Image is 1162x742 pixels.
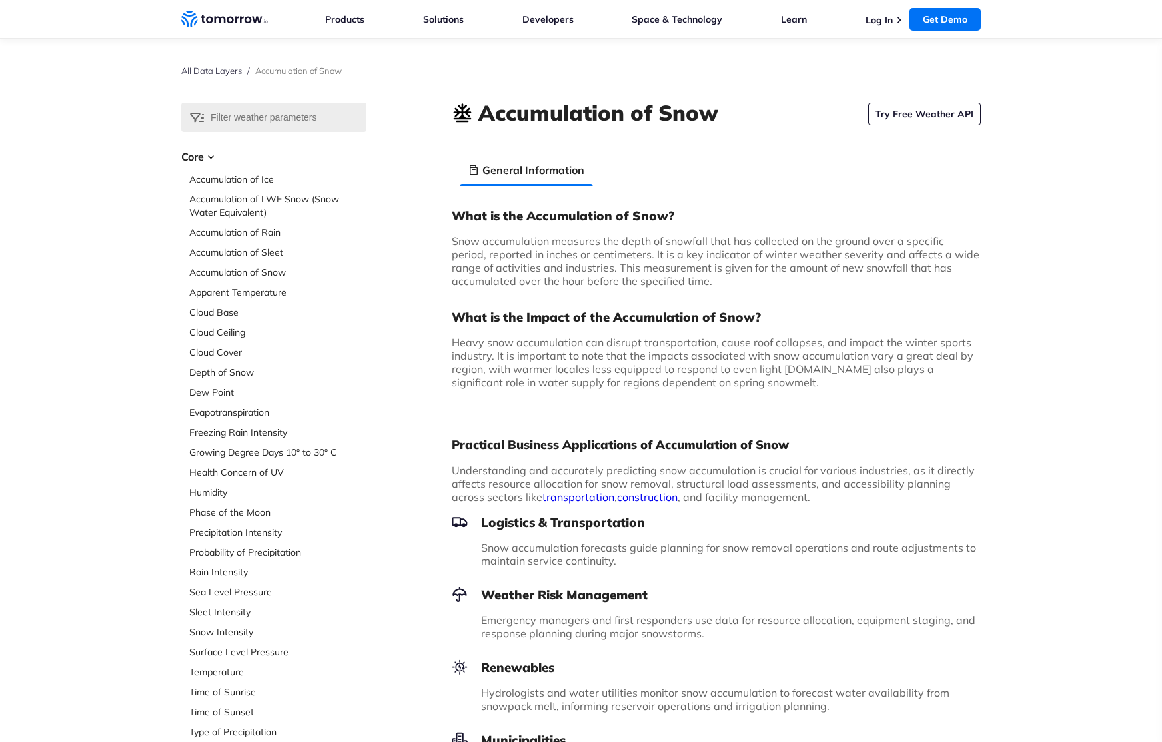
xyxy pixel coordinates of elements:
[189,173,366,186] a: Accumulation of Ice
[181,149,366,165] h3: Core
[423,13,464,25] a: Solutions
[189,466,366,479] a: Health Concern of UV
[189,705,366,719] a: Time of Sunset
[189,386,366,399] a: Dew Point
[460,154,592,186] li: General Information
[189,725,366,739] a: Type of Precipitation
[189,506,366,519] a: Phase of the Moon
[452,587,981,603] h3: Weather Risk Management
[781,13,807,25] a: Learn
[189,366,366,379] a: Depth of Snow
[452,234,979,288] span: Snow accumulation measures the depth of snowfall that has collected on the ground over a specific...
[189,665,366,679] a: Temperature
[189,226,366,239] a: Accumulation of Rain
[522,13,574,25] a: Developers
[189,326,366,339] a: Cloud Ceiling
[542,490,614,504] a: transportation
[255,65,342,76] span: Accumulation of Snow
[189,585,366,599] a: Sea Level Pressure
[189,286,366,299] a: Apparent Temperature
[452,464,975,504] span: Understanding and accurately predicting snow accumulation is crucial for various industries, as i...
[189,266,366,279] a: Accumulation of Snow
[189,426,366,439] a: Freezing Rain Intensity
[909,8,981,31] a: Get Demo
[181,103,366,132] input: Filter weather parameters
[189,685,366,699] a: Time of Sunrise
[189,192,366,219] a: Accumulation of LWE Snow (Snow Water Equivalent)
[632,13,722,25] a: Space & Technology
[325,13,364,25] a: Products
[189,526,366,539] a: Precipitation Intensity
[482,162,584,178] h3: General Information
[452,336,973,389] span: Heavy snow accumulation can disrupt transportation, cause roof collapses, and impact the winter s...
[617,490,678,504] a: construction
[247,65,250,76] span: /
[189,486,366,499] a: Humidity
[452,659,981,675] h3: Renewables
[866,14,893,26] a: Log In
[452,514,981,530] h3: Logistics & Transportation
[481,541,976,567] span: Snow accumulation forecasts guide planning for snow removal operations and route adjustments to m...
[189,605,366,619] a: Sleet Intensity
[452,437,981,453] h2: Practical Business Applications of Accumulation of Snow
[868,103,981,125] a: Try Free Weather API
[189,645,366,659] a: Surface Level Pressure
[452,208,981,224] h3: What is the Accumulation of Snow?
[189,406,366,419] a: Evapotranspiration
[189,625,366,639] a: Snow Intensity
[189,246,366,259] a: Accumulation of Sleet
[189,446,366,459] a: Growing Degree Days 10° to 30° C
[481,613,975,640] span: Emergency managers and first responders use data for resource allocation, equipment staging, and ...
[189,546,366,559] a: Probability of Precipitation
[452,309,981,325] h3: What is the Impact of the Accumulation of Snow?
[189,306,366,319] a: Cloud Base
[189,565,366,579] a: Rain Intensity
[181,9,268,29] a: Home link
[181,65,242,76] a: All Data Layers
[478,98,718,127] h1: Accumulation of Snow
[481,686,949,713] span: Hydrologists and water utilities monitor snow accumulation to forecast water availability from sn...
[189,346,366,359] a: Cloud Cover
